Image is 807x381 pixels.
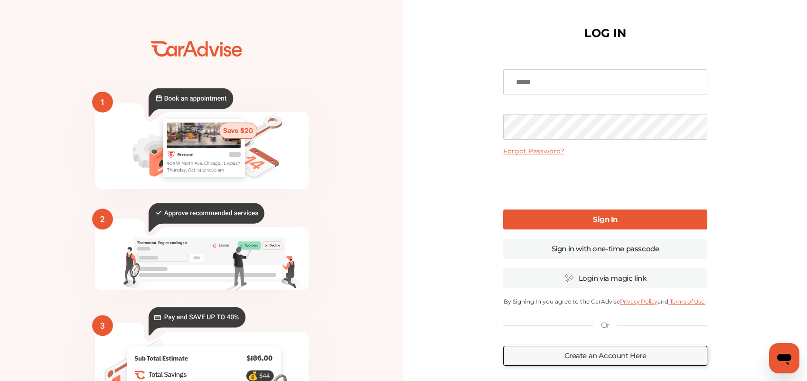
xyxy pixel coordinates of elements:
a: Terms of Use [668,298,705,305]
h1: LOG IN [584,29,626,38]
p: Or [601,320,610,331]
a: Login via magic link [503,268,707,288]
text: 💰 [248,371,258,381]
iframe: reCAPTCHA [533,163,677,200]
a: Privacy Policy [620,298,657,305]
a: Sign in with one-time passcode [503,239,707,259]
b: Sign In [593,215,618,224]
a: Create an Account Here [503,346,707,366]
a: Sign In [503,210,707,229]
a: Forgot Password? [503,147,564,155]
iframe: Button to launch messaging window [769,343,799,373]
img: magic_icon.32c66aac.svg [564,274,574,283]
p: By Signing In you agree to the CarAdvise and . [503,298,707,305]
